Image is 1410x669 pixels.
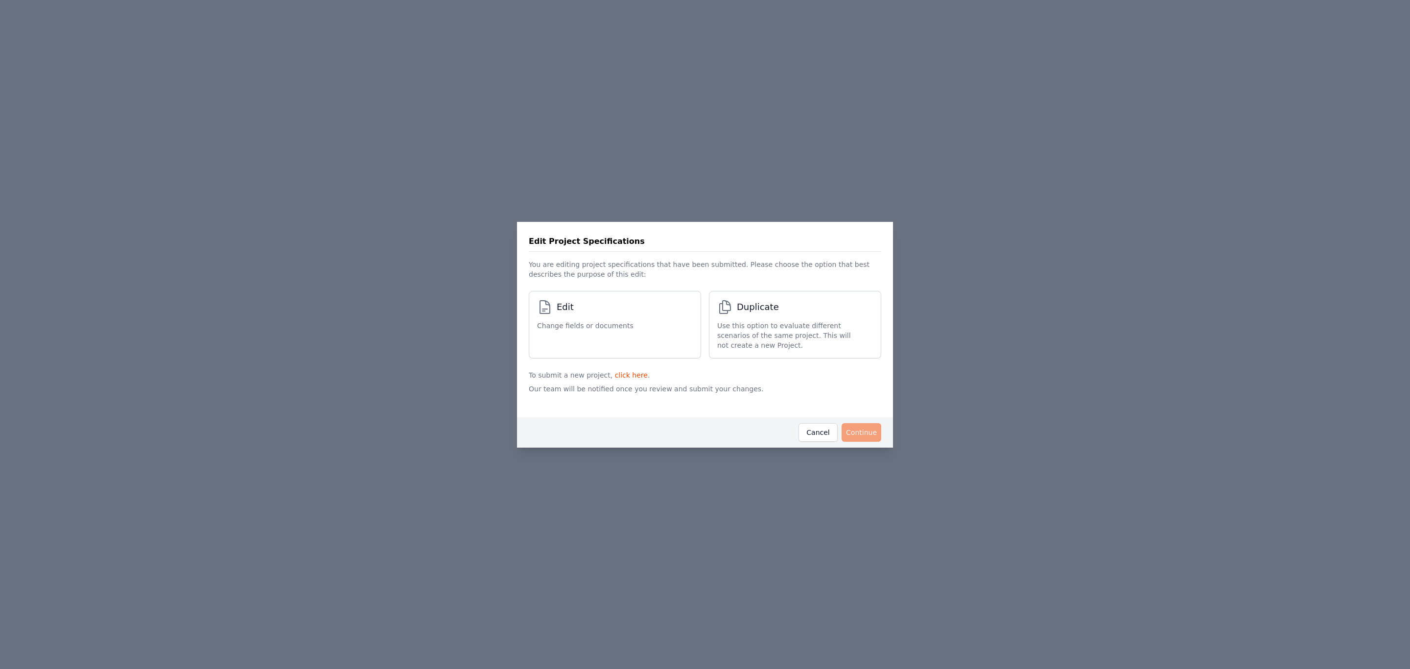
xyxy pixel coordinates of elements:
span: Edit [557,300,574,314]
button: Continue [842,423,881,442]
button: Cancel [799,423,838,442]
p: You are editing project specifications that have been submitted. Please choose the option that be... [529,252,881,283]
span: Duplicate [737,300,779,314]
span: Change fields or documents [537,321,634,331]
p: Our team will be notified once you review and submit your changes. [529,380,881,409]
h3: Edit Project Specifications [529,236,645,247]
span: Use this option to evaluate different scenarios of the same project. This will not create a new P... [717,321,863,350]
p: To submit a new project, . [529,366,881,380]
a: click here [615,371,648,379]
